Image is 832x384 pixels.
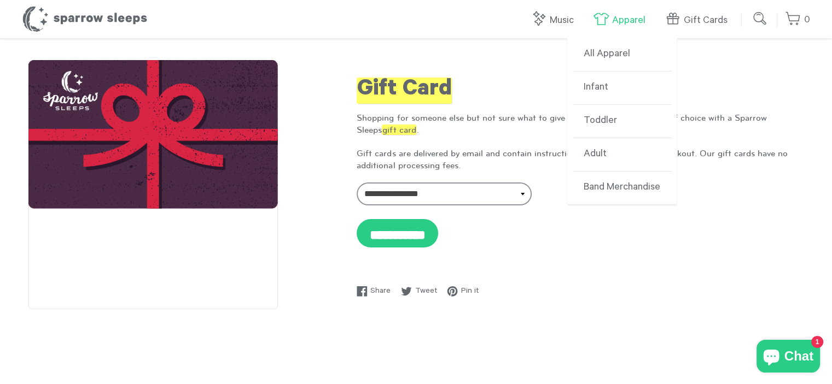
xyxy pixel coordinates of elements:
[785,8,810,32] a: 0
[357,147,804,172] p: Gift cards are delivered by email and contain instructions to redeem them at checkout. Our gift c...
[531,9,579,32] a: Music
[573,105,671,138] a: Toddler
[593,9,651,32] a: Apparel
[357,112,804,137] p: Shopping for someone else but not sure what to give them? Give them the gift of choice with a Spa...
[22,5,148,33] h1: Sparrow Sleeps
[357,78,452,104] em: Gift Card
[573,72,671,105] a: Infant
[573,172,671,204] a: Band Merchandise
[573,38,671,72] a: All Apparel
[573,138,671,172] a: Adult
[415,286,437,298] span: Tweet
[665,9,733,32] a: Gift Cards
[461,286,478,298] span: Pin it
[749,8,771,29] input: Submit
[370,286,391,298] span: Share
[28,60,278,209] img: Gift Card
[382,125,416,135] em: gift card
[753,340,823,375] inbox-online-store-chat: Shopify online store chat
